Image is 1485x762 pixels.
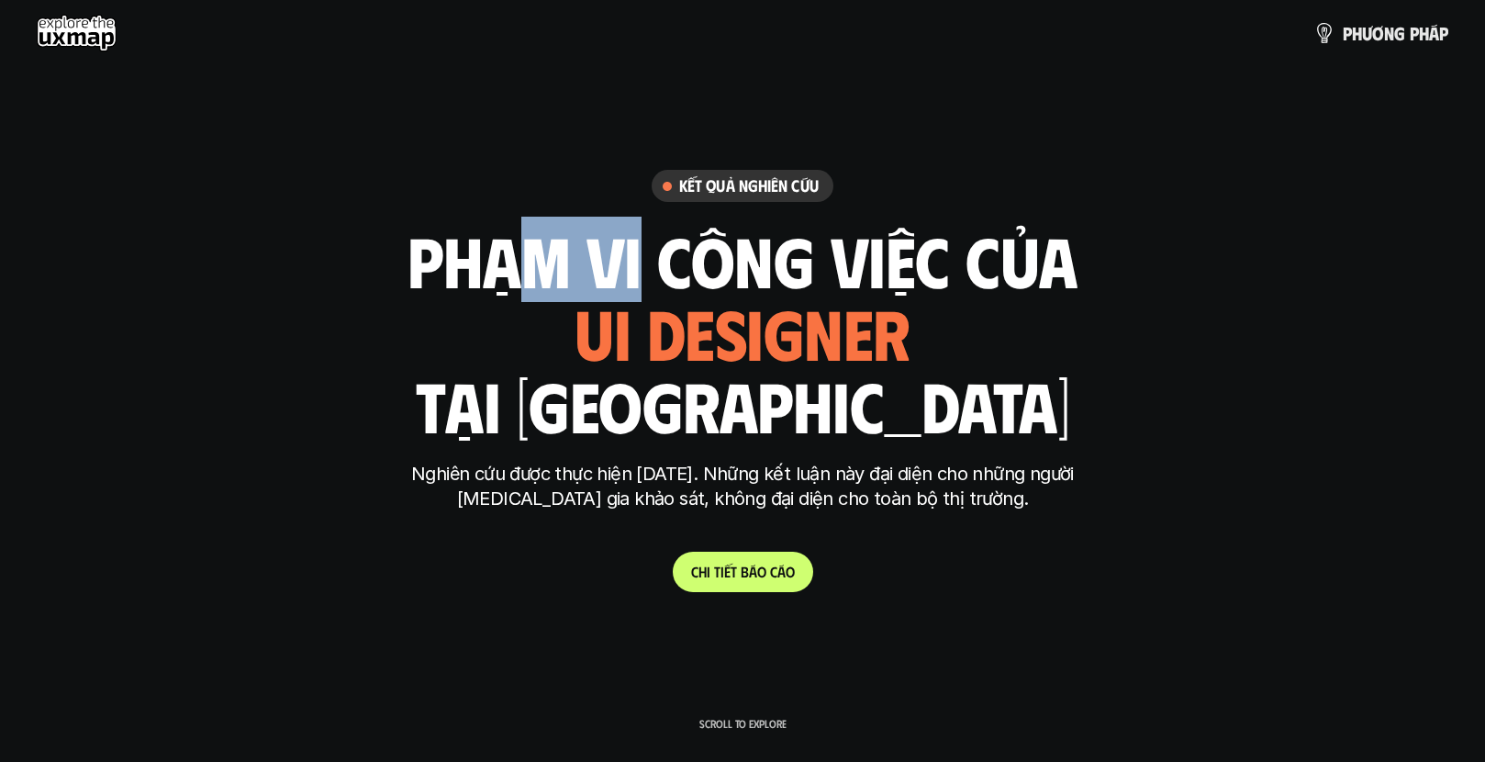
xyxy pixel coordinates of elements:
[786,563,795,580] span: o
[699,717,787,730] p: Scroll to explore
[1410,23,1419,43] span: p
[673,552,813,592] a: Chitiếtbáocáo
[1439,23,1448,43] span: p
[720,563,724,580] span: i
[1384,23,1394,43] span: n
[1394,23,1405,43] span: g
[1419,23,1429,43] span: h
[1362,23,1372,43] span: ư
[416,366,1070,443] h1: tại [GEOGRAPHIC_DATA]
[408,221,1077,298] h1: phạm vi công việc của
[1352,23,1362,43] span: h
[698,563,707,580] span: h
[707,563,710,580] span: i
[1313,15,1448,51] a: phươngpháp
[777,563,786,580] span: á
[724,563,731,580] span: ế
[741,563,749,580] span: b
[1429,23,1439,43] span: á
[770,563,777,580] span: c
[398,462,1087,511] p: Nghiên cứu được thực hiện [DATE]. Những kết luận này đại diện cho những người [MEDICAL_DATA] gia ...
[757,563,766,580] span: o
[679,175,819,196] h6: Kết quả nghiên cứu
[731,563,737,580] span: t
[749,563,757,580] span: á
[1343,23,1352,43] span: p
[1372,23,1384,43] span: ơ
[691,563,698,580] span: C
[714,563,720,580] span: t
